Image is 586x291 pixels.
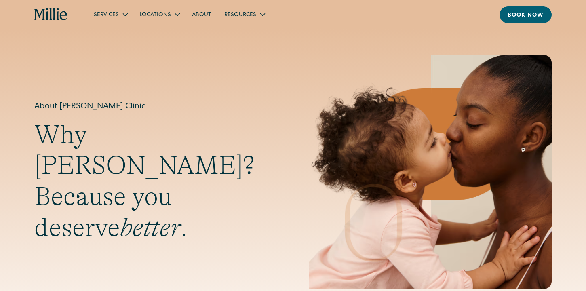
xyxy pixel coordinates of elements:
h2: Why [PERSON_NAME]? Because you deserve . [34,119,277,243]
div: Book now [508,11,544,20]
div: Locations [133,8,185,21]
h1: About [PERSON_NAME] Clinic [34,101,277,113]
a: About [185,8,218,21]
a: Book now [500,6,552,23]
em: better [120,213,181,242]
img: Mother and baby sharing a kiss, highlighting the emotional bond and nurturing care at the heart o... [309,55,552,289]
a: home [34,8,68,21]
div: Resources [218,8,271,21]
div: Services [87,8,133,21]
div: Locations [140,11,171,19]
div: Resources [224,11,256,19]
div: Services [94,11,119,19]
